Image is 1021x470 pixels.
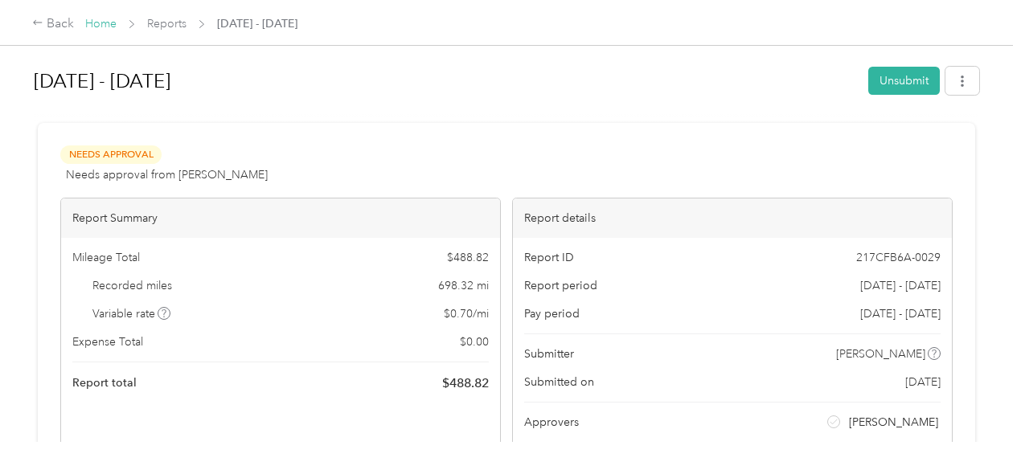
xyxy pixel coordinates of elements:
span: Expense Total [72,333,143,350]
button: Unsubmit [868,67,940,95]
span: 217CFB6A-0029 [856,249,941,266]
span: Needs Approval [60,145,162,164]
h1: Sep 1 - 30, 2025 [34,62,857,100]
span: Recorded miles [92,277,172,294]
span: $ 488.82 [447,249,489,266]
iframe: Everlance-gr Chat Button Frame [931,380,1021,470]
span: Needs approval from [PERSON_NAME] [66,166,268,183]
span: $ 0.00 [460,333,489,350]
span: Submitted on [524,374,594,390]
div: Back [32,14,74,34]
span: [PERSON_NAME] [849,414,938,431]
div: Report Summary [61,198,500,238]
span: Approvers [524,414,579,431]
span: [DATE] - [DATE] [860,305,941,322]
span: Report total [72,374,137,391]
span: Mileage Total [72,249,140,266]
span: [DATE] - [DATE] [860,277,941,294]
span: 698.32 mi [438,277,489,294]
div: Report details [513,198,952,238]
span: Submitter [524,345,574,362]
span: [DATE] - [DATE] [217,15,297,32]
span: Pay period [524,305,580,322]
a: Home [85,17,117,31]
span: $ 0.70 / mi [444,305,489,322]
span: Variable rate [92,305,171,322]
span: Report period [524,277,597,294]
span: Report ID [524,249,574,266]
span: [PERSON_NAME] [836,345,925,362]
a: Reports [147,17,187,31]
span: [DATE] [905,374,941,390]
span: $ 488.82 [442,374,489,393]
